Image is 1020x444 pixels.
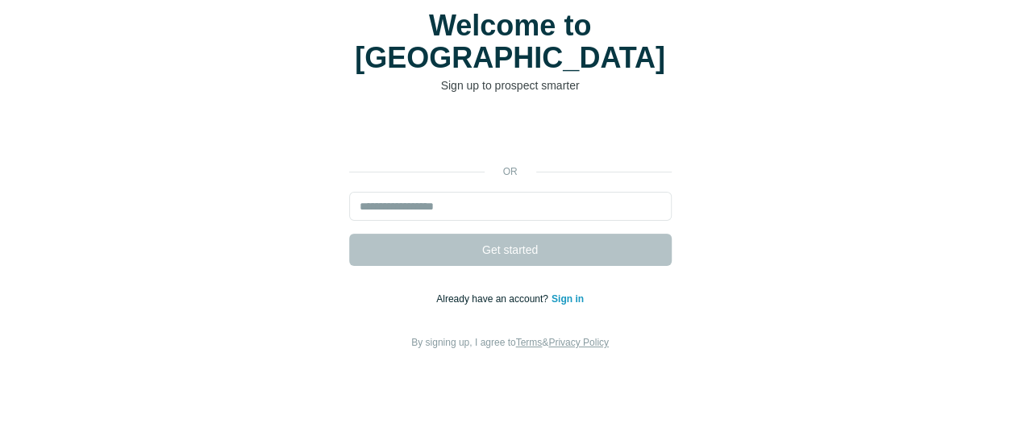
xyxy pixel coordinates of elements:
iframe: To enrich screen reader interactions, please activate Accessibility in Grammarly extension settings [341,118,680,153]
a: Terms [516,337,543,348]
a: Privacy Policy [548,337,609,348]
a: Sign in [552,293,584,305]
h1: Welcome to [GEOGRAPHIC_DATA] [349,10,672,74]
span: By signing up, I agree to & [411,337,609,348]
span: Already have an account? [436,293,552,305]
p: or [485,164,536,179]
p: Sign up to prospect smarter [349,77,672,93]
